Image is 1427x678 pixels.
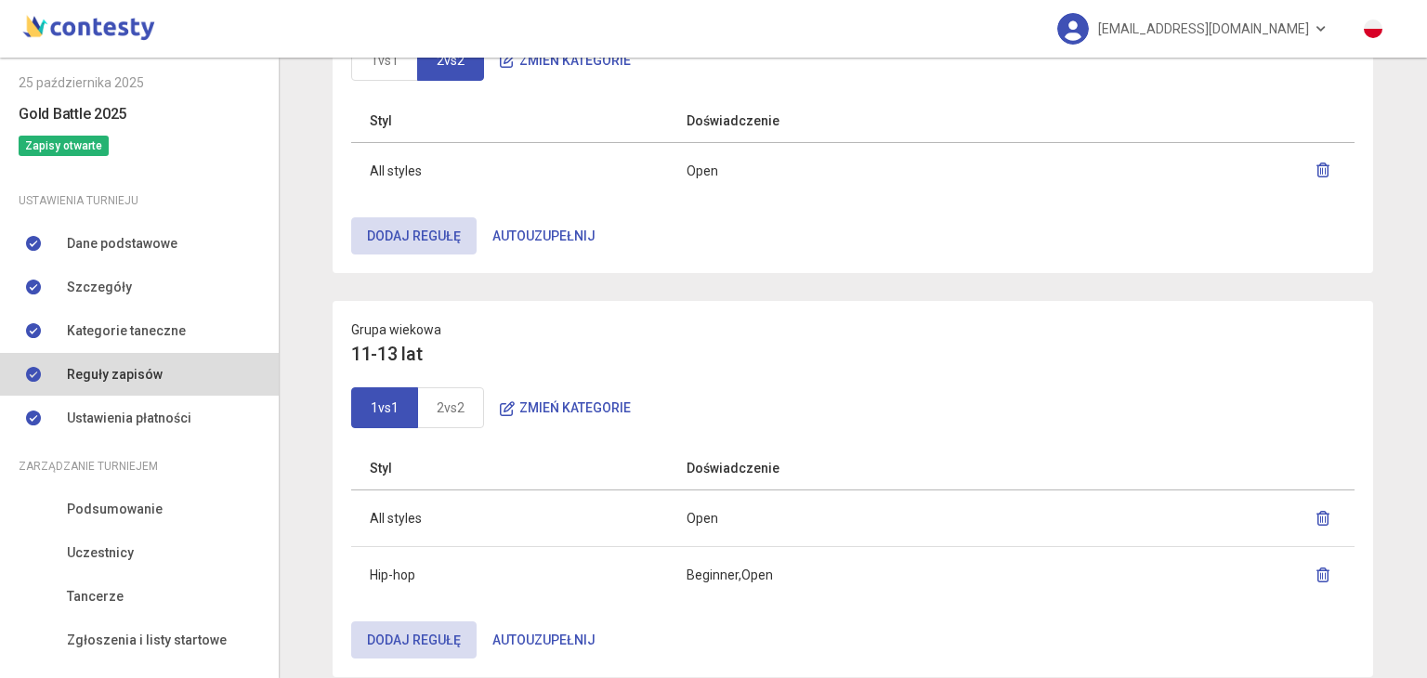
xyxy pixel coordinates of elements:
[417,40,484,81] a: 2vs2
[19,456,158,476] span: Zarządzanie turniejem
[668,99,1130,143] th: Doświadczenie
[67,499,163,519] span: Podsumowanie
[67,408,191,428] span: Ustawienia płatności
[19,190,260,211] div: Ustawienia turnieju
[67,586,124,606] span: Tancerze
[19,72,260,93] div: 25 października 2025
[19,136,109,156] span: Zapisy otwarte
[351,40,418,81] a: 1vs1
[668,447,1130,490] th: Doświadczenie
[484,42,647,79] button: Zmień kategorie
[67,542,134,563] span: Uczestnicy
[417,387,484,428] a: 2vs2
[351,447,668,490] th: Styl
[741,567,773,582] span: Open
[351,387,418,428] a: 1vs1
[484,389,647,426] button: Zmień kategorie
[351,142,668,199] td: All styles
[67,320,186,341] span: Kategorie taneczne
[687,567,741,582] span: Beginner
[351,547,668,604] td: Hip-hop
[19,102,260,125] h6: Gold Battle 2025
[351,319,1355,340] p: Grupa wiekowa
[351,340,1355,369] h4: 11-13 lat
[67,277,132,297] span: Szczegóły
[687,511,718,526] span: Open
[67,630,227,650] span: Zgłoszenia i listy startowe
[687,163,718,178] span: Open
[477,217,611,254] button: Autouzupełnij
[351,217,477,254] button: Dodaj regułę
[477,621,611,658] button: Autouzupełnij
[67,233,177,254] span: Dane podstawowe
[67,364,163,385] span: Reguły zapisów
[1098,9,1309,48] span: [EMAIL_ADDRESS][DOMAIN_NAME]
[351,621,477,658] button: Dodaj regułę
[351,490,668,547] td: All styles
[351,99,668,143] th: Styl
